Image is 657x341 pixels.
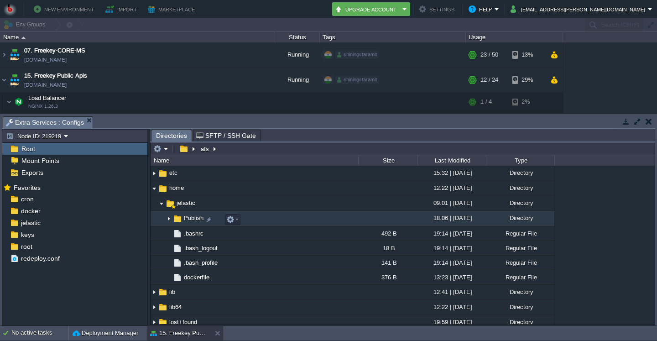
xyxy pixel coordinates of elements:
span: Directories [156,130,187,142]
img: AMDAwAAAACH5BAEAAAAALAAAAAABAAEAAAICRAEAOw== [12,93,25,111]
div: Directory [486,196,554,210]
span: NGINX 1.26.3 [28,104,58,109]
div: 19:14 | [DATE] [417,256,486,270]
a: redeploy.conf [19,254,61,262]
div: shiningstaramit [335,51,379,59]
img: AMDAwAAAACH5BAEAAAAALAAAAAABAAEAAAICRAEAOw== [151,181,158,195]
img: AMDAwAAAACH5BAEAAAAALAAAAAABAAEAAAICRAEAOw== [172,258,182,268]
div: Tags [320,32,465,42]
img: AMDAwAAAACH5BAEAAAAALAAAAAABAAEAAAICRAEAOw== [158,287,168,297]
img: AMDAwAAAACH5BAEAAAAALAAAAAABAAEAAAICRAEAOw== [165,226,172,241]
button: [EMAIL_ADDRESS][PERSON_NAME][DOMAIN_NAME] [511,4,648,15]
div: 12:22 | [DATE] [417,300,486,314]
div: Last Modified [418,155,486,166]
div: 1 / 4 [480,111,490,126]
img: AMDAwAAAACH5BAEAAAAALAAAAAABAAEAAAICRAEAOw== [172,273,182,283]
img: AMDAwAAAACH5BAEAAAAALAAAAAABAAEAAAICRAEAOw== [151,166,158,180]
div: Directory [486,211,554,225]
div: 12:22 | [DATE] [417,181,486,195]
img: AMDAwAAAACH5BAEAAAAALAAAAAABAAEAAAICRAEAOw== [158,317,168,327]
div: 376 B [358,270,417,284]
div: Directory [486,166,554,180]
div: 492 B [358,226,417,241]
a: lib64 [168,303,183,311]
img: AMDAwAAAACH5BAEAAAAALAAAAAABAAEAAAICRAEAOw== [151,285,158,299]
span: .bash_logout [182,244,219,252]
div: Directory [486,181,554,195]
img: AMDAwAAAACH5BAEAAAAALAAAAAABAAEAAAICRAEAOw== [8,42,21,67]
a: 15. Freekey Public Apis [24,71,87,80]
img: AMDAwAAAACH5BAEAAAAALAAAAAABAAEAAAICRAEAOw== [19,111,25,126]
div: 19:59 | [DATE] [417,315,486,329]
div: 19:14 | [DATE] [417,226,486,241]
div: 29% [512,68,542,92]
div: 15:32 | [DATE] [417,166,486,180]
div: Name [1,32,274,42]
img: AMDAwAAAACH5BAEAAAAALAAAAAABAAEAAAICRAEAOw== [158,184,168,194]
span: .bashrc [182,230,205,237]
button: 15. Freekey Public Apis [150,329,208,338]
div: Usage [466,32,563,42]
button: Help [469,4,495,15]
div: 141 B [358,256,417,270]
img: AMDAwAAAACH5BAEAAAAALAAAAAABAAEAAAICRAEAOw== [151,315,158,330]
span: SFTP / SSH Gate [196,130,256,141]
div: 2% [512,111,542,126]
button: Node ID: 219219 [6,132,64,140]
button: Import [105,4,140,15]
span: home [168,184,185,192]
div: 18 B [358,241,417,255]
a: [DOMAIN_NAME] [24,55,67,64]
div: Running [274,42,320,67]
a: dockerfile [182,273,211,281]
div: 1 / 4 [480,93,492,111]
div: 09:01 | [DATE] [417,196,486,210]
a: Publish [182,214,205,222]
span: Extra Services : Configs [6,117,84,128]
div: Running [274,68,320,92]
a: Favorites [12,184,42,191]
a: cron [19,195,35,203]
a: Load BalancerNGINX 1.26.3 [27,94,68,101]
span: Mount Points [20,157,61,165]
a: root [19,242,34,251]
a: Exports [20,168,45,177]
span: jelastic [175,199,197,207]
a: [DOMAIN_NAME] [24,80,67,89]
img: AMDAwAAAACH5BAEAAAAALAAAAAABAAEAAAICRAEAOw== [151,300,158,315]
span: lost+found [168,318,198,326]
a: docker [19,207,42,215]
span: Favorites [12,184,42,192]
div: Directory [486,300,554,314]
a: jelastic [175,199,197,206]
img: AMDAwAAAACH5BAEAAAAALAAAAAABAAEAAAICRAEAOw== [165,241,172,255]
span: etc [168,169,179,177]
button: Deployment Manager [73,329,138,338]
div: Directory [486,315,554,329]
img: AMDAwAAAACH5BAEAAAAALAAAAAABAAEAAAICRAEAOw== [158,168,168,178]
span: .bash_profile [182,259,219,267]
img: AMDAwAAAACH5BAEAAAAALAAAAAABAAEAAAICRAEAOw== [172,229,182,239]
button: Upgrade Account [335,4,400,15]
button: Settings [419,4,457,15]
div: 19:14 | [DATE] [417,241,486,255]
img: AMDAwAAAACH5BAEAAAAALAAAAAABAAEAAAICRAEAOw== [8,68,21,92]
img: AMDAwAAAACH5BAEAAAAALAAAAAABAAEAAAICRAEAOw== [158,196,165,210]
a: jelastic [19,219,42,227]
img: AMDAwAAAACH5BAEAAAAALAAAAAABAAEAAAICRAEAOw== [25,111,37,126]
a: keys [19,231,36,239]
div: Name [151,155,358,166]
div: Directory [486,285,554,299]
input: Click to enter the path [151,142,655,155]
img: AMDAwAAAACH5BAEAAAAALAAAAAABAAEAAAICRAEAOw== [0,68,8,92]
img: AMDAwAAAACH5BAEAAAAALAAAAAABAAEAAAICRAEAOw== [172,214,182,224]
img: AMDAwAAAACH5BAEAAAAALAAAAAABAAEAAAICRAEAOw== [165,212,172,226]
